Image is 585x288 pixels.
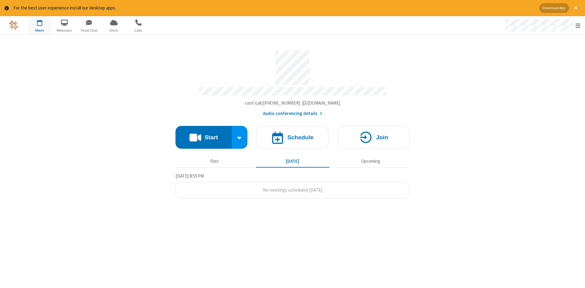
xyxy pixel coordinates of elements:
span: No meetings scheduled [DATE] [263,187,322,193]
span: [DATE] 8:59 PM [175,173,204,179]
button: Start [175,126,232,149]
div: Open menu [499,16,585,34]
span: Team Chat [78,28,101,33]
button: Copy my meeting room linkCopy my meeting room link [245,100,340,107]
button: Logo [2,16,25,34]
button: [DATE] [256,156,329,167]
h4: Schedule [287,134,314,140]
div: For the best user experience install our desktop apps. [13,5,535,12]
button: Schedule [257,126,328,149]
button: Audio conferencing details [263,110,322,117]
button: Download App [539,3,569,13]
button: Past [178,156,251,167]
section: Today's Meetings [175,172,409,199]
img: QA Selenium DO NOT DELETE OR CHANGE [9,21,18,30]
span: Copy my meeting room link [245,100,340,106]
span: Drive [102,28,125,33]
span: Meet [28,28,51,33]
span: Webinars [53,28,76,33]
button: Join [338,126,409,149]
span: Calls [127,28,150,33]
button: Upcoming [334,156,407,167]
h4: Join [376,134,388,140]
div: Start conference options [232,126,248,149]
button: Close alert [571,3,580,13]
section: Account details [175,46,409,117]
h4: Start [204,134,218,140]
